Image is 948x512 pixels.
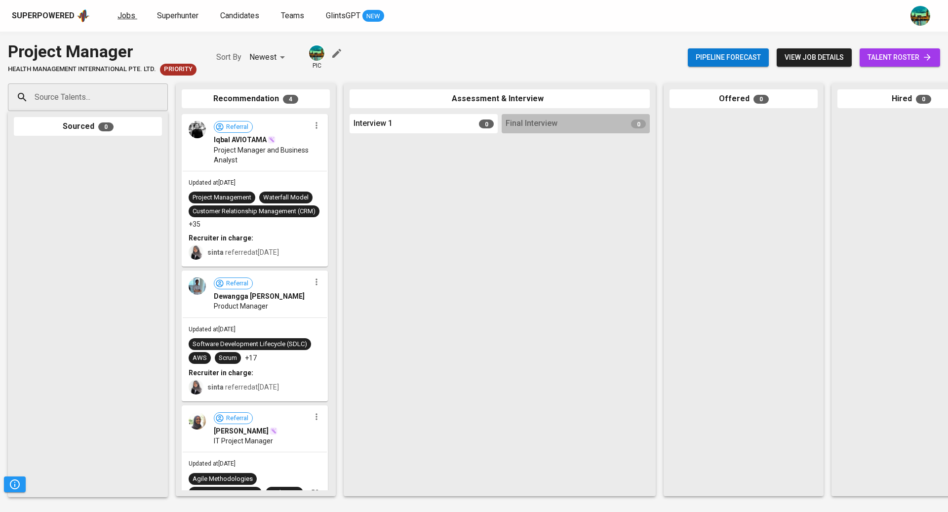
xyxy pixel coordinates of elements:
[189,412,206,430] img: 482781c8541239f2bd1bb3b625b7ee1e.jpeg
[12,10,75,22] div: Superpowered
[182,114,328,267] div: ReferralIqbal AVIOTAMAProject Manager and Business AnalystUpdated at[DATE]Project ManagementWater...
[189,326,236,333] span: Updated at [DATE]
[214,426,269,436] span: [PERSON_NAME]
[189,179,236,186] span: Updated at [DATE]
[350,89,650,109] div: Assessment & Interview
[193,354,207,363] div: AWS
[118,10,137,22] a: Jobs
[8,65,156,74] span: HEALTH MANAGEMENT INTERNATIONAL PTE. LTD.
[670,89,818,109] div: Offered
[207,248,279,256] span: referred at [DATE]
[207,383,224,391] b: sinta
[785,51,844,64] span: view job details
[214,301,268,311] span: Product Manager
[263,193,309,202] div: Waterfall Model
[207,383,279,391] span: referred at [DATE]
[14,117,162,136] div: Sourced
[189,121,206,138] img: 044413ab59a7abf2a03c83b806d215e7.jpg
[162,96,164,98] button: Open
[193,474,253,484] div: Agile Methodologies
[182,271,328,401] div: ReferralDewangga [PERSON_NAME]Product ManagerUpdated at[DATE]Software Development Lifecycle (SDLC...
[270,488,299,498] div: Budgeting
[157,10,200,22] a: Superhunter
[220,10,261,22] a: Candidates
[753,95,769,104] span: 0
[910,6,930,26] img: a5d44b89-0c59-4c54-99d0-a63b29d42bd3.jpg
[189,369,253,377] b: Recruiter in charge:
[189,277,206,295] img: 34fd4b789d3faaa91b84c9e218abf81d.jpg
[688,48,769,67] button: Pipeline forecast
[309,45,324,61] img: a5d44b89-0c59-4c54-99d0-a63b29d42bd3.jpg
[354,118,393,129] span: Interview 1
[307,488,319,498] p: +52
[249,48,288,67] div: Newest
[308,44,325,70] div: pic
[214,436,273,446] span: IT Project Manager
[214,135,267,145] span: Iqbal AVIOTAMA
[245,353,257,363] p: +17
[777,48,852,67] button: view job details
[216,51,241,63] p: Sort By
[860,48,940,67] a: talent roster
[219,354,237,363] div: Scrum
[189,460,236,467] span: Updated at [DATE]
[160,64,197,76] div: New Job received from Demand Team
[479,119,494,128] span: 0
[214,291,305,301] span: Dewangga [PERSON_NAME]
[222,279,252,288] span: Referral
[631,119,646,128] span: 0
[506,118,557,129] span: Final Interview
[189,219,200,229] p: +35
[189,380,203,394] img: sinta.windasari@glints.com
[220,11,259,20] span: Candidates
[207,248,224,256] b: sinta
[118,11,135,20] span: Jobs
[189,234,253,242] b: Recruiter in charge:
[249,51,276,63] p: Newest
[916,95,931,104] span: 0
[270,427,277,435] img: magic_wand.svg
[281,10,306,22] a: Teams
[193,207,316,216] div: Customer Relationship Management (CRM)
[182,89,330,109] div: Recommendation
[696,51,761,64] span: Pipeline forecast
[193,488,258,498] div: IT Project Management
[281,11,304,20] span: Teams
[4,476,26,492] button: Pipeline Triggers
[326,11,360,20] span: GlintsGPT
[362,11,384,21] span: NEW
[157,11,198,20] span: Superhunter
[222,122,252,132] span: Referral
[283,95,298,104] span: 4
[268,136,276,144] img: magic_wand.svg
[193,193,251,202] div: Project Management
[12,8,90,23] a: Superpoweredapp logo
[98,122,114,131] span: 0
[189,245,203,260] img: sinta.windasari@glints.com
[214,145,310,165] span: Project Manager and Business Analyst
[193,340,307,349] div: Software Development Lifecycle (SDLC)
[326,10,384,22] a: GlintsGPT NEW
[222,414,252,423] span: Referral
[77,8,90,23] img: app logo
[868,51,932,64] span: talent roster
[160,65,197,74] span: Priority
[8,39,197,64] div: Project Manager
